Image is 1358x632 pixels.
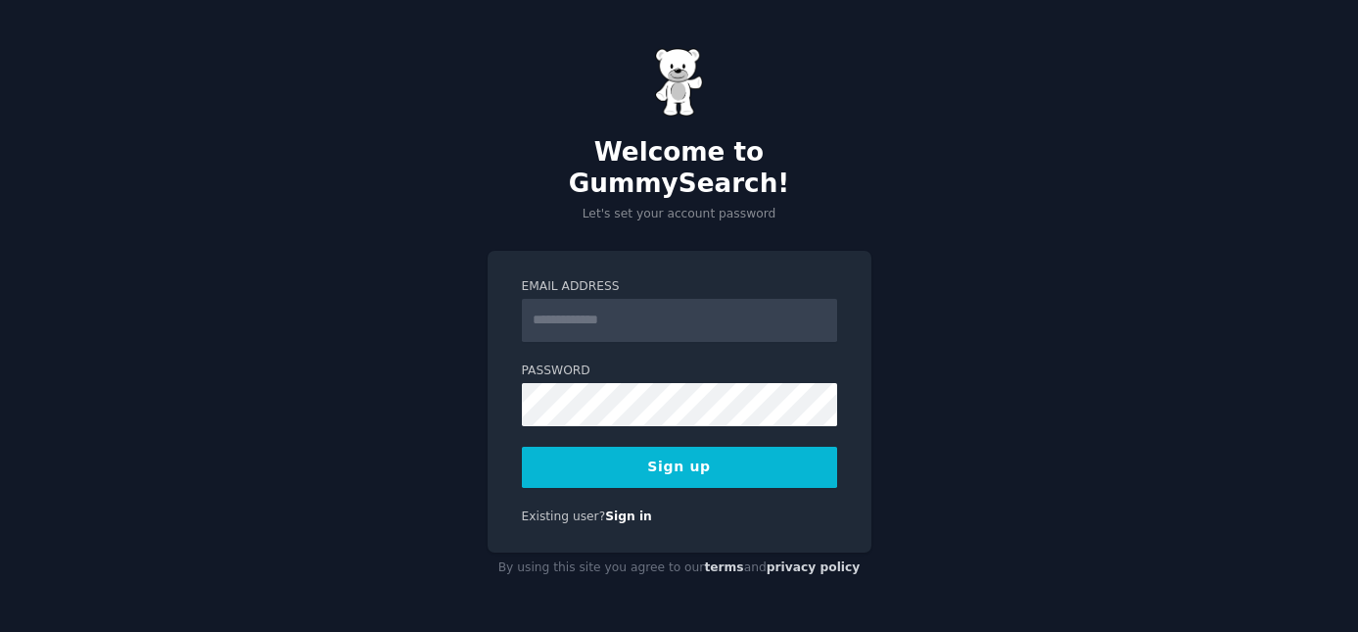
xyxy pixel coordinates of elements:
[488,137,871,199] h2: Welcome to GummySearch!
[488,206,871,223] p: Let's set your account password
[522,510,606,523] span: Existing user?
[522,447,837,488] button: Sign up
[522,278,837,296] label: Email Address
[767,560,861,574] a: privacy policy
[655,48,704,117] img: Gummy Bear
[704,560,743,574] a: terms
[605,510,652,523] a: Sign in
[488,553,871,584] div: By using this site you agree to our and
[522,363,837,380] label: Password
